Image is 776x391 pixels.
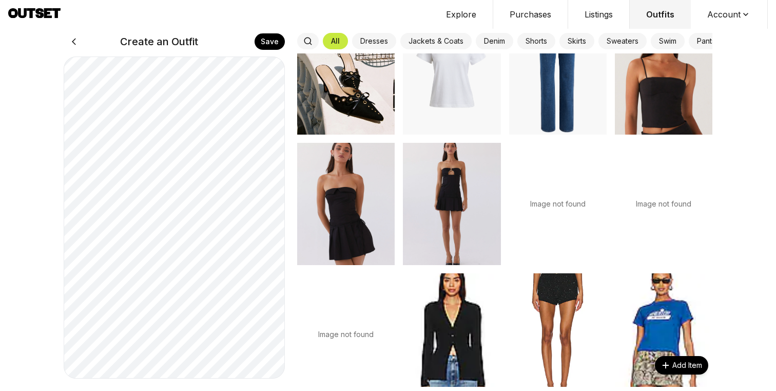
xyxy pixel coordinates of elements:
button: Dresses [352,33,396,49]
img: Product Image not found [403,143,500,265]
img: Product Image not found [615,12,712,135]
div: Image not found [509,143,607,265]
img: Product Image not found [297,12,395,135]
button: All [323,33,348,49]
button: Skirts [559,33,594,49]
button: Jackets & Coats [400,33,472,49]
button: Shorts [517,33,555,49]
button: Save [255,33,285,50]
button: Denim [476,33,513,49]
h2: Create an Outfit [84,34,234,49]
img: Product Image not found [509,12,607,135]
div: Image not found [615,143,712,265]
button: Swim [651,33,685,49]
a: Add Item [655,356,708,375]
button: Pants & Jumpsuits [689,33,766,49]
button: Sweaters [598,33,647,49]
img: Product Image not found [403,12,500,135]
img: Product Image not found [297,143,395,265]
